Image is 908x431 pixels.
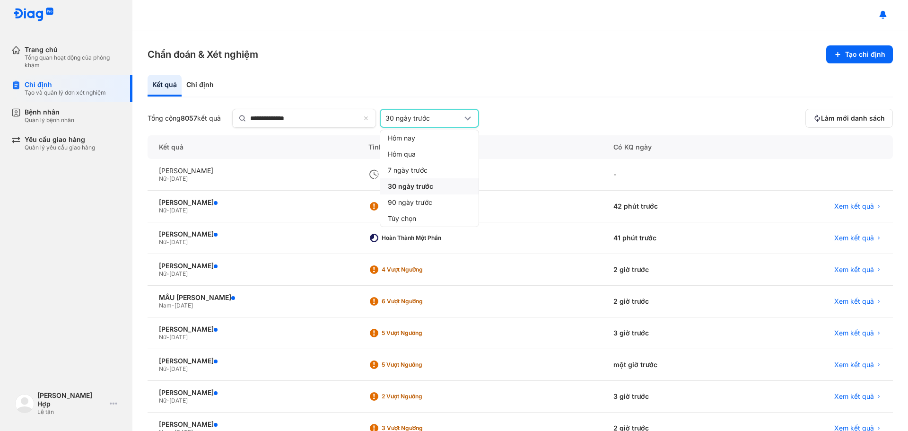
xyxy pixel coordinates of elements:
div: 42 phút trước [602,191,744,222]
h3: Chẩn đoán & Xét nghiệm [148,48,258,61]
div: MẤU [PERSON_NAME] [159,293,346,302]
span: [DATE] [169,238,188,246]
span: Nữ [159,175,166,182]
span: - [166,397,169,404]
div: Bệnh nhân [25,108,74,116]
span: Nữ [159,238,166,246]
div: 5 Vượt ngưỡng [382,329,457,337]
div: [PERSON_NAME] [159,357,346,365]
span: Xem kết quả [834,329,874,337]
div: 3 giờ trước [602,381,744,413]
span: Nữ [159,397,166,404]
button: Làm mới danh sách [805,109,893,128]
div: Có KQ ngày [602,135,744,159]
span: Làm mới danh sách [821,114,885,123]
span: [DATE] [175,302,193,309]
span: Hôm nay [388,134,415,142]
span: - [166,175,169,182]
div: [PERSON_NAME] [159,198,346,207]
div: Tình trạng [357,135,602,159]
span: 7 ngày trước [388,166,428,175]
div: Chỉ định [25,80,106,89]
span: - [166,270,169,277]
div: Kết quả [148,135,357,159]
span: - [166,207,169,214]
span: - [166,238,169,246]
span: [DATE] [169,397,188,404]
div: - [602,159,744,191]
span: Xem kết quả [834,297,874,306]
span: 90 ngày trước [388,198,432,207]
div: [PERSON_NAME] [159,262,346,270]
span: - [172,302,175,309]
span: Xem kết quả [834,392,874,401]
div: 4 Vượt ngưỡng [382,266,457,273]
div: 5 Vượt ngưỡng [382,361,457,369]
div: 2 giờ trước [602,286,744,317]
span: - [166,365,169,372]
div: [PERSON_NAME] [159,325,346,334]
span: Nữ [159,365,166,372]
span: Xem kết quả [834,361,874,369]
div: Tạo và quản lý đơn xét nghiệm [25,89,106,97]
div: 41 phút trước [602,222,744,254]
span: Xem kết quả [834,234,874,242]
div: Tổng quan hoạt động của phòng khám [25,54,121,69]
span: Nam [159,302,172,309]
div: Chỉ định [182,75,218,97]
div: 30 ngày trước [385,114,462,123]
img: logo [15,394,34,413]
span: Nữ [159,334,166,341]
div: Kết quả [148,75,182,97]
div: [PERSON_NAME] Hợp [37,391,106,408]
button: Tạo chỉ định [826,45,893,63]
span: [DATE] [169,270,188,277]
span: - [166,334,169,341]
span: Xem kết quả [834,265,874,274]
span: [DATE] [169,175,188,182]
span: Hôm qua [388,150,416,158]
div: Hoàn thành một phần [382,234,457,242]
span: [DATE] [169,334,188,341]
div: [PERSON_NAME] [159,388,346,397]
div: Quản lý yêu cầu giao hàng [25,144,95,151]
div: [PERSON_NAME] [159,167,346,175]
div: Quản lý bệnh nhân [25,116,74,124]
img: logo [13,8,54,22]
span: Xem kết quả [834,202,874,211]
div: 6 Vượt ngưỡng [382,298,457,305]
span: 30 ngày trước [388,182,433,191]
span: Tùy chọn [388,214,416,223]
span: [DATE] [169,207,188,214]
div: 3 giờ trước [602,317,744,349]
div: [PERSON_NAME] [159,230,346,238]
span: Nữ [159,207,166,214]
div: Trang chủ [25,45,121,54]
div: 2 Vượt ngưỡng [382,393,457,400]
div: 2 giờ trước [602,254,744,286]
span: [DATE] [169,365,188,372]
span: Nữ [159,270,166,277]
div: [PERSON_NAME] [159,420,346,429]
div: Lễ tân [37,408,106,416]
span: 8057 [181,114,197,122]
div: một giờ trước [602,349,744,381]
div: Yêu cầu giao hàng [25,135,95,144]
div: Tổng cộng kết quả [148,114,221,123]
